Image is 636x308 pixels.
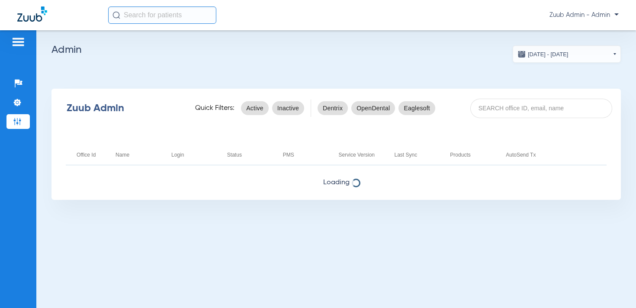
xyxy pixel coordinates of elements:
div: PMS [283,150,328,160]
span: Quick Filters: [195,104,234,112]
span: Loading [51,178,621,187]
div: Last Sync [394,150,439,160]
img: hamburger-icon [11,37,25,47]
div: Service Version [339,150,384,160]
div: Products [450,150,470,160]
div: Products [450,150,495,160]
button: [DATE] - [DATE] [513,45,621,63]
div: Office Id [77,150,105,160]
span: Zuub Admin - Admin [549,11,619,19]
img: Search Icon [112,11,120,19]
div: AutoSend Tx [506,150,551,160]
div: Last Sync [394,150,417,160]
mat-chip-listbox: pms-filters [318,99,435,117]
div: Login [171,150,216,160]
div: Status [227,150,272,160]
mat-chip-listbox: status-filters [241,99,304,117]
span: OpenDental [357,104,390,112]
input: Search for patients [108,6,216,24]
input: SEARCH office ID, email, name [470,99,612,118]
div: Name [116,150,129,160]
div: Name [116,150,161,160]
div: Office Id [77,150,96,160]
img: Zuub Logo [17,6,47,22]
span: Active [246,104,263,112]
h2: Admin [51,45,621,54]
div: Login [171,150,184,160]
span: Eaglesoft [404,104,430,112]
img: date.svg [517,50,526,58]
span: Dentrix [323,104,343,112]
div: Zuub Admin [67,104,180,112]
div: PMS [283,150,294,160]
div: Service Version [339,150,375,160]
div: AutoSend Tx [506,150,536,160]
span: Inactive [277,104,299,112]
div: Status [227,150,242,160]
